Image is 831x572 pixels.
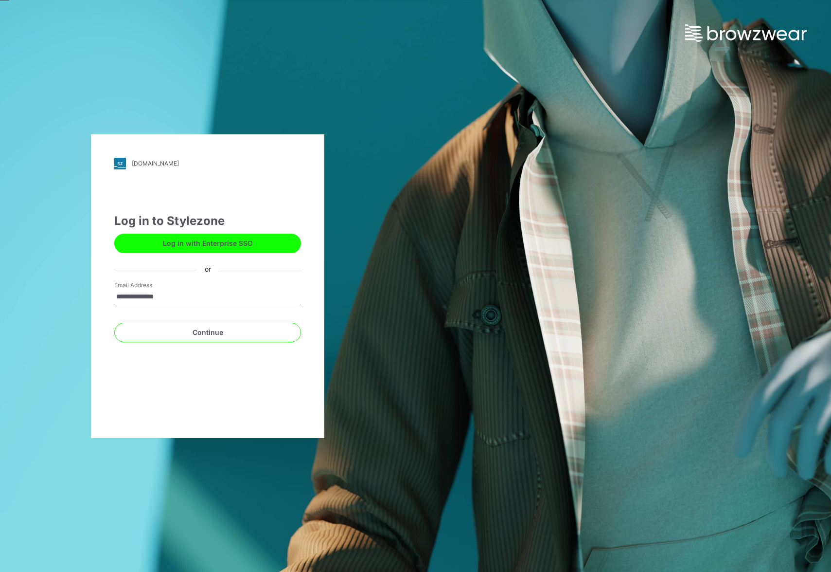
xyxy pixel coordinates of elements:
[685,24,807,42] img: browzwear-logo.e42bd6dac1945053ebaf764b6aa21510.svg
[114,234,301,253] button: Log in with Enterprise SSO
[114,158,126,169] img: stylezone-logo.562084cfcfab977791bfbf7441f1a819.svg
[197,264,219,274] div: or
[114,281,182,290] label: Email Address
[114,158,301,169] a: [DOMAIN_NAME]
[114,323,301,342] button: Continue
[132,160,179,167] div: [DOMAIN_NAME]
[114,212,301,230] div: Log in to Stylezone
